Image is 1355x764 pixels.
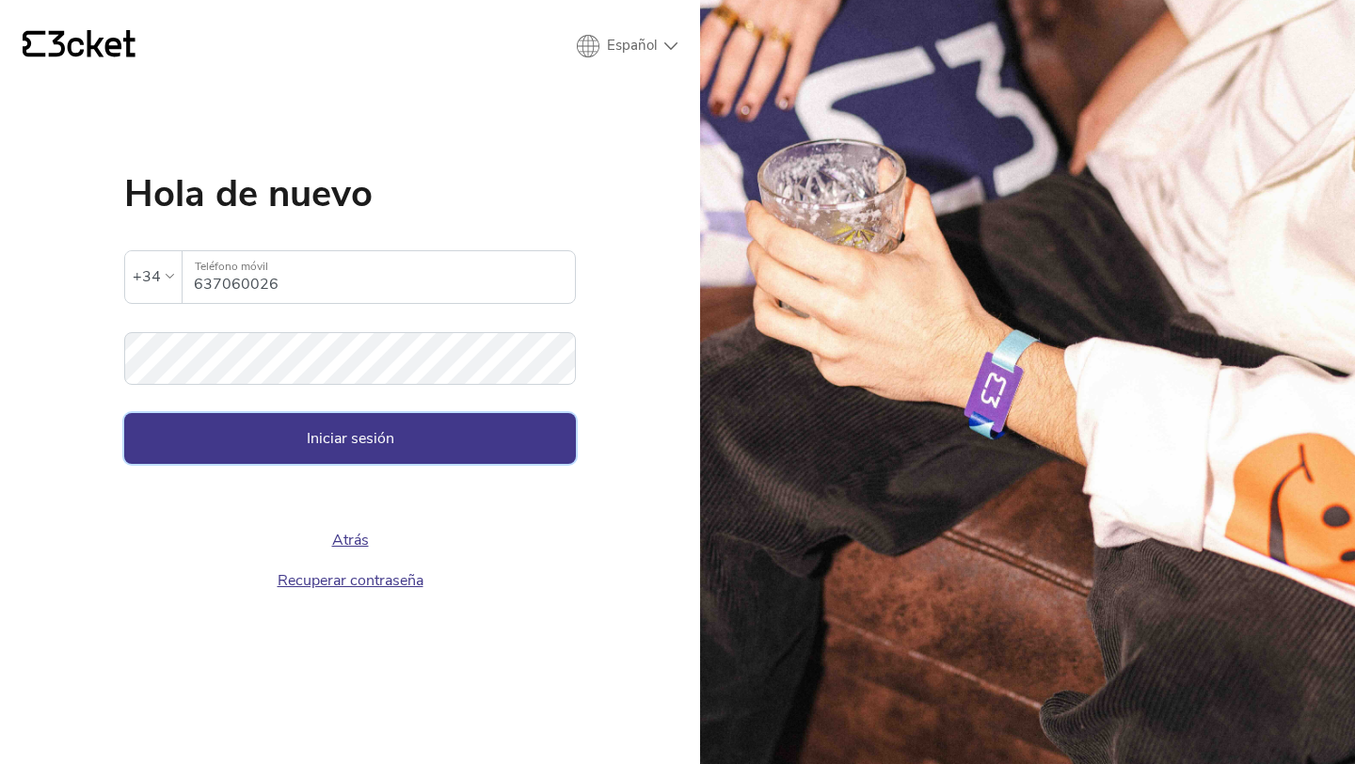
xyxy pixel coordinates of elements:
[124,332,576,363] label: Contraseña
[183,251,575,282] label: Teléfono móvil
[23,30,135,62] a: {' '}
[194,251,575,303] input: Teléfono móvil
[23,31,45,57] g: {' '}
[124,413,576,464] button: Iniciar sesión
[124,175,576,213] h1: Hola de nuevo
[278,570,423,591] a: Recuperar contraseña
[133,263,161,291] div: +34
[332,530,369,550] a: Atrás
